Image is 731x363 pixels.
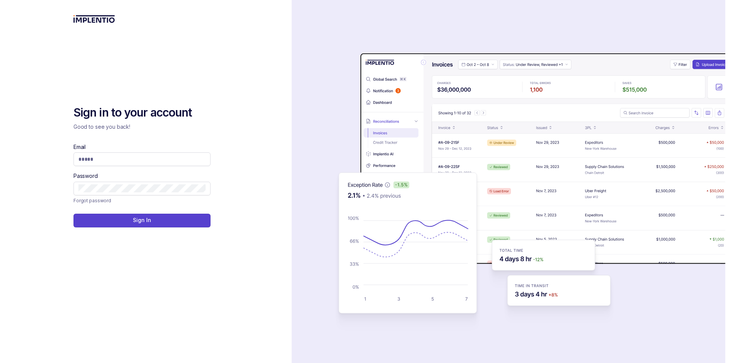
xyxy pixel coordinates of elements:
[73,197,111,205] p: Forgot password
[73,15,115,23] img: logo
[73,172,98,180] label: Password
[73,105,211,120] h2: Sign in to your account
[73,197,111,205] a: Link Forgot password
[73,143,86,151] label: Email
[73,123,211,131] p: Good to see you back!
[133,216,151,224] p: Sign In
[73,214,211,227] button: Sign In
